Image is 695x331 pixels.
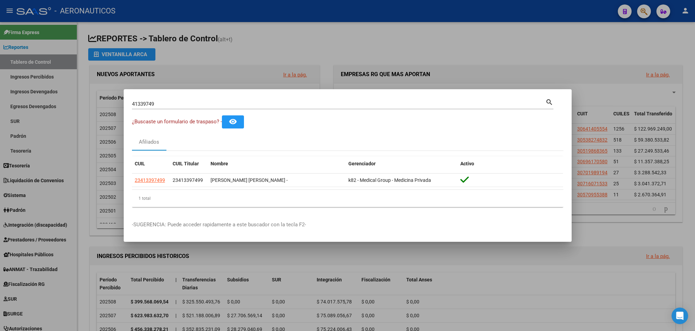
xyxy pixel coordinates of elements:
[135,161,145,166] span: CUIL
[346,156,458,171] datatable-header-cell: Gerenciador
[348,177,431,183] span: k82 - Medical Group - Medicina Privada
[211,161,228,166] span: Nombre
[460,161,474,166] span: Activo
[211,176,343,184] div: [PERSON_NAME] [PERSON_NAME] -
[132,221,563,229] p: -SUGERENCIA: Puede acceder rapidamente a este buscador con la tecla F2-
[139,138,159,146] div: Afiliados
[132,190,563,207] div: 1 total
[545,97,553,106] mat-icon: search
[173,177,203,183] span: 23413397499
[229,117,237,126] mat-icon: remove_red_eye
[458,156,563,171] datatable-header-cell: Activo
[173,161,199,166] span: CUIL Titular
[672,308,688,324] div: Open Intercom Messenger
[170,156,208,171] datatable-header-cell: CUIL Titular
[132,118,222,125] span: ¿Buscaste un formulario de traspaso? -
[132,156,170,171] datatable-header-cell: CUIL
[135,177,165,183] span: 23413397499
[348,161,376,166] span: Gerenciador
[208,156,346,171] datatable-header-cell: Nombre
